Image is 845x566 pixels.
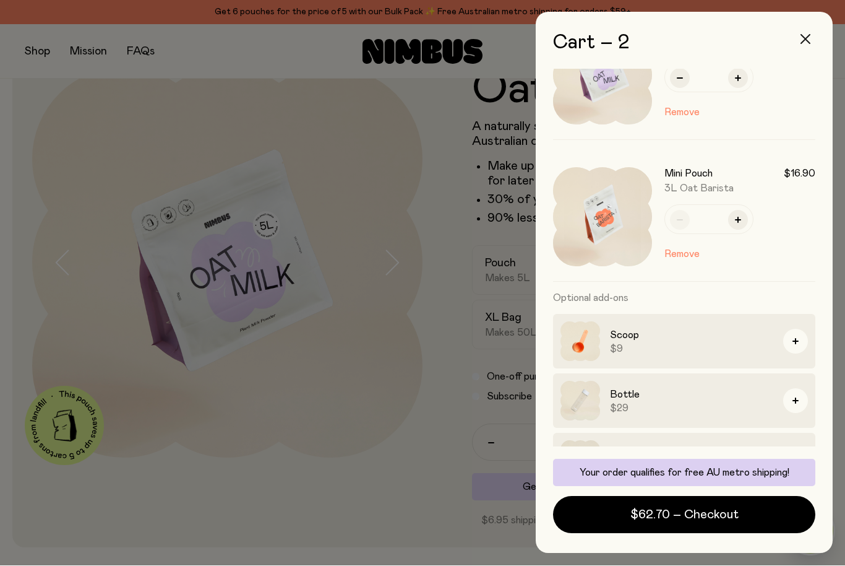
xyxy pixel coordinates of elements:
[664,247,700,262] button: Remove
[664,105,700,120] button: Remove
[610,328,773,343] h3: Scoop
[560,467,808,479] p: Your order qualifies for free AU metro shipping!
[610,403,773,415] span: $29
[664,168,713,180] h3: Mini Pouch
[553,32,815,54] h2: Cart – 2
[553,497,815,534] button: $62.70 – Checkout
[664,184,734,194] span: 3L Oat Barista
[630,507,739,524] span: $62.70 – Checkout
[784,168,815,180] span: $16.90
[553,282,815,315] h3: Optional add-ons
[610,343,773,355] span: $9
[610,388,773,403] h3: Bottle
